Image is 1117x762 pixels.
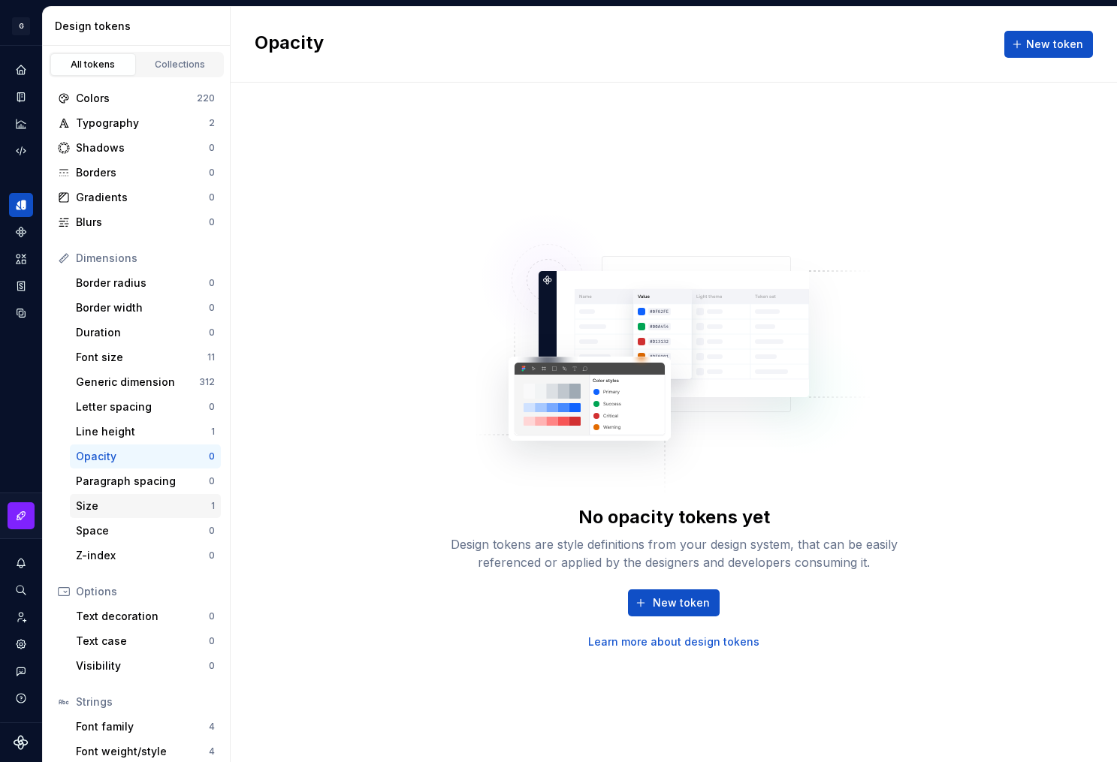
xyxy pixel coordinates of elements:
[76,744,209,759] div: Font weight/style
[3,10,39,42] button: G
[76,719,209,734] div: Font family
[9,551,33,575] button: Notifications
[70,395,221,419] a: Letter spacing0
[76,694,215,709] div: Strings
[76,350,207,365] div: Font size
[76,658,209,673] div: Visibility
[52,185,221,209] a: Gradients0
[70,469,221,493] a: Paragraph spacing0
[14,735,29,750] svg: Supernova Logo
[209,660,215,672] div: 0
[70,715,221,739] a: Font family4
[207,351,215,363] div: 11
[76,609,209,624] div: Text decoration
[76,634,209,649] div: Text case
[52,136,221,160] a: Shadows0
[76,165,209,180] div: Borders
[209,191,215,203] div: 0
[197,92,215,104] div: 220
[70,494,221,518] a: Size1
[209,745,215,757] div: 4
[1026,37,1083,52] span: New token
[52,111,221,135] a: Typography2
[628,589,720,616] button: New token
[9,659,33,683] button: Contact support
[70,629,221,653] a: Text case0
[76,399,209,414] div: Letter spacing
[70,544,221,568] a: Z-index0
[9,578,33,602] button: Search ⌘K
[76,375,199,390] div: Generic dimension
[209,475,215,487] div: 0
[9,301,33,325] a: Data sources
[76,300,209,315] div: Border width
[209,450,215,462] div: 0
[209,635,215,647] div: 0
[76,140,209,155] div: Shadows
[70,296,221,320] a: Border width0
[209,610,215,622] div: 0
[70,519,221,543] a: Space0
[12,17,30,35] div: G
[209,277,215,289] div: 0
[76,325,209,340] div: Duration
[209,721,215,733] div: 4
[653,595,710,610] span: New token
[70,444,221,468] a: Opacity0
[76,276,209,291] div: Border radius
[76,498,211,514] div: Size
[76,449,209,464] div: Opacity
[76,190,209,205] div: Gradients
[209,142,215,154] div: 0
[1004,31,1093,58] button: New token
[9,247,33,271] a: Assets
[52,210,221,234] a: Blurs0
[255,31,324,58] h2: Opacity
[76,215,209,230] div: Blurs
[70,420,221,444] a: Line height1
[9,274,33,298] a: Storybook stories
[70,370,221,394] a: Generic dimension312
[209,327,215,339] div: 0
[70,345,221,369] a: Font size11
[9,193,33,217] a: Design tokens
[9,220,33,244] a: Components
[76,116,209,131] div: Typography
[9,58,33,82] a: Home
[578,505,770,529] div: No opacity tokens yet
[9,605,33,629] a: Invite team
[9,139,33,163] a: Code automation
[70,654,221,678] a: Visibility0
[143,59,218,71] div: Collections
[9,632,33,656] a: Settings
[70,271,221,295] a: Border radius0
[433,535,914,571] div: Design tokens are style definitions from your design system, that can be easily referenced or app...
[55,19,224,34] div: Design tokens
[211,426,215,438] div: 1
[209,525,215,537] div: 0
[9,112,33,136] a: Analytics
[211,500,215,512] div: 1
[209,302,215,314] div: 0
[209,401,215,413] div: 0
[52,86,221,110] a: Colors220
[52,161,221,185] a: Borders0
[76,251,215,266] div: Dimensions
[588,634,759,649] a: Learn more about design tokens
[209,167,215,179] div: 0
[209,117,215,129] div: 2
